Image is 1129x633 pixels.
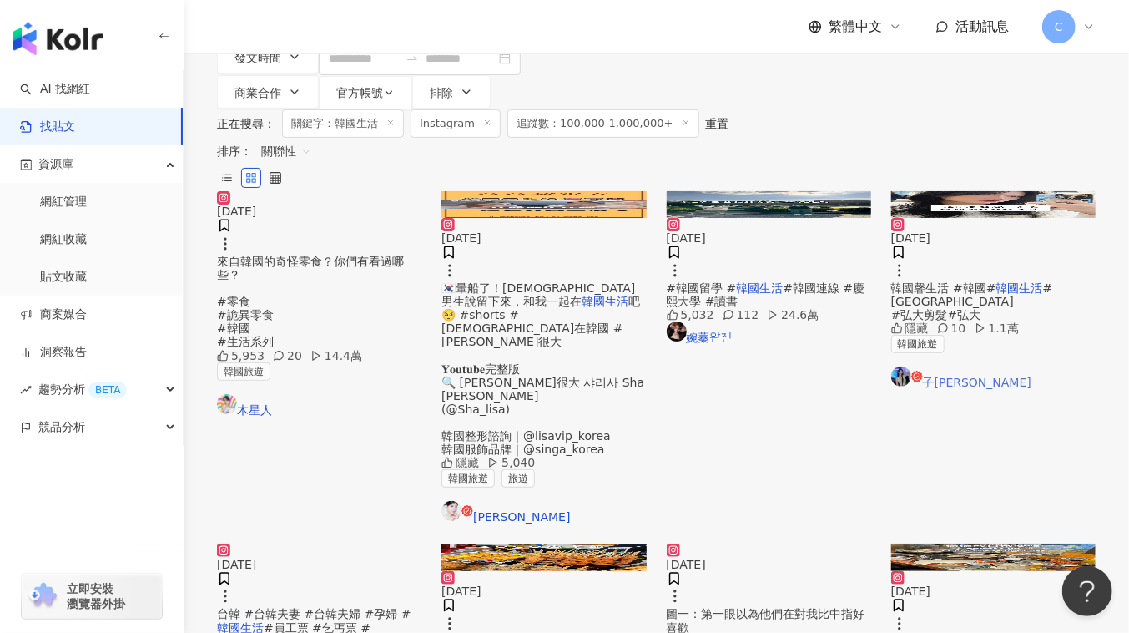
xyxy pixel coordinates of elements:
[441,501,461,521] img: KOL Avatar
[667,308,714,322] div: 5,032
[891,585,1096,598] div: [DATE]
[667,322,687,342] img: KOL Avatar
[1055,18,1063,36] span: C
[441,231,646,245] div: [DATE]
[891,322,929,335] div: 隱藏
[88,382,127,398] div: BETA
[40,194,87,210] a: 網紅管理
[40,269,87,286] a: 貼文收藏
[891,191,1096,218] div: post-image商業合作
[261,138,311,165] span: 關聯性
[441,191,646,218] img: post-image
[20,119,75,135] a: 找貼文
[13,22,103,55] img: logo
[441,191,646,218] div: post-image商業合作
[217,394,237,414] img: KOL Avatar
[217,40,319,73] button: 發文時間
[441,281,635,308] span: 🇰🇷暈船了！[DEMOGRAPHIC_DATA]男生說留下來，和我一起在
[667,191,871,218] img: post-image
[22,574,162,619] a: chrome extension立即安裝 瀏覽器外掛
[501,469,535,488] span: 旅遊
[667,191,871,218] div: post-image商業合作
[441,295,644,456] span: 吧🥺 #shorts #[DEMOGRAPHIC_DATA]在韓國 #[PERSON_NAME]很大 𝐘𝐨𝐮𝐭𝐮𝐛𝐞完整版 🔍 [PERSON_NAME]很大 샤리사 Sha [PERSON_N...
[430,86,453,99] span: 排除
[891,367,1096,389] a: KOL Avatar子[PERSON_NAME]
[667,231,871,245] div: [DATE]
[891,281,1053,322] span: #[GEOGRAPHIC_DATA] #弘大剪髮#弘大
[406,52,419,65] span: to
[955,18,1009,34] span: 活動訊息
[441,585,646,598] div: [DATE]
[891,281,996,295] span: 韓國馨生活 #韓國#
[20,344,87,361] a: 洞察報告
[282,109,404,138] span: 關鍵字：韓國生活
[38,145,73,183] span: 資源庫
[319,76,412,109] button: 官方帳號
[310,349,362,362] div: 14.4萬
[20,306,87,323] a: 商案媒合
[217,138,1096,165] div: 排序：
[667,281,737,295] span: #韓國留學 #
[767,308,819,322] div: 24.6萬
[975,322,1019,335] div: 1.1萬
[38,408,85,446] span: 競品分析
[441,544,646,570] div: post-image商業合作
[217,117,275,130] span: 正在搜尋 ：
[273,349,302,362] div: 20
[38,371,127,408] span: 趨勢分析
[667,322,871,344] a: KOL Avatar婉蓁완진
[891,367,911,387] img: KOL Avatar
[829,18,882,36] span: 繁體中文
[891,544,1096,570] div: post-image商業合作
[441,469,495,488] span: 韓國旅遊
[20,81,90,98] a: searchAI 找網紅
[217,394,421,417] a: KOL Avatar木星人
[667,558,871,571] div: [DATE]
[996,281,1043,295] mark: 韓國生活
[336,86,383,99] span: 官方帳號
[20,384,32,396] span: rise
[441,456,479,469] div: 隱藏
[487,456,535,469] div: 5,040
[217,558,421,571] div: [DATE]
[411,109,501,138] span: Instagram
[67,581,125,611] span: 立即安裝 瀏覽器外掛
[706,117,729,130] div: 重置
[27,583,59,610] img: chrome extension
[412,75,491,109] button: 排除
[891,231,1096,245] div: [DATE]
[667,281,865,308] span: #韓國連線 #慶熙大學 #讀書
[441,501,646,524] a: KOL Avatar[PERSON_NAME]
[891,191,1096,218] img: post-image
[406,52,419,65] span: swap-right
[891,335,945,353] span: 韓國旅遊
[582,295,628,308] mark: 韓國生活
[217,607,411,620] span: 台韓 #台韓夫妻 #台韓夫婦 #孕婦 #
[234,51,281,64] span: 發文時間
[441,544,646,570] img: post-image
[891,544,1096,570] img: post-image
[736,281,783,295] mark: 韓國生活
[40,231,87,248] a: 網紅收藏
[507,109,699,138] span: 追蹤數：100,000-1,000,000+
[1062,566,1112,616] iframe: Help Scout Beacon - Open
[217,205,421,218] div: [DATE]
[217,75,319,109] button: 商業合作
[937,322,966,335] div: 10
[217,255,404,349] span: 來自韓國的奇怪零食？你們有看過哪些？ #零食 #詭異零食 #韓國 #生活系列
[234,86,281,99] span: 商業合作
[217,349,265,362] div: 5,953
[217,362,270,381] span: 韓國旅遊
[723,308,759,322] div: 112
